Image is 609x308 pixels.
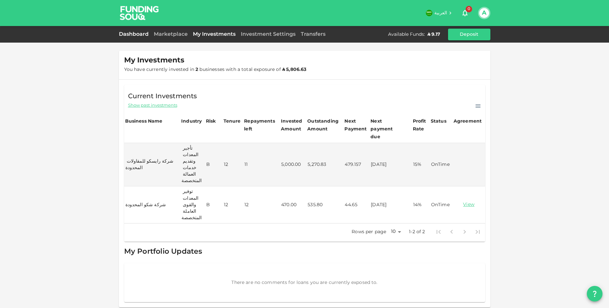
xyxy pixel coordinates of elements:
button: 0 [458,7,471,20]
a: View [454,202,484,208]
td: 15% [412,143,430,186]
div: Invested Amount [281,117,305,133]
div: Outstanding Amount [307,117,340,133]
div: Available Funds : [388,31,425,38]
p: 1-2 of 2 [409,229,425,235]
button: question [587,286,602,301]
td: شركة رايسكو للمقاولات المحدودة [124,143,181,186]
td: توفير المعدات والقوى العاملة المتخصصة [180,186,205,223]
td: [DATE] [370,143,412,186]
td: تأجير المعدات وتقديم خدمات العمالة المتخصصة [180,143,205,186]
div: Industry [181,117,202,125]
td: 12 [223,143,243,186]
span: 0 [466,6,472,12]
td: OnTime [430,186,453,223]
div: Profit Rate [413,117,429,133]
div: Status [431,117,446,125]
div: Next payment due [370,117,403,141]
td: شركة شكو المحدودة [124,186,181,223]
div: Next Payment [344,117,369,133]
div: Agreement [454,117,482,125]
td: 14% [412,186,430,223]
a: Investment Settings [238,32,298,37]
span: My Investments [124,56,184,65]
div: Tenure [224,117,241,125]
a: Transfers [298,32,328,37]
td: 5,000.00 [280,143,306,186]
strong: 2 [196,67,198,72]
td: OnTime [430,143,453,186]
div: Repayments left [244,117,277,133]
span: العربية [434,11,447,15]
td: 44.65 [343,186,370,223]
td: 11 [243,143,280,186]
div: Risk [206,117,216,125]
span: My Portfolio Updates [124,248,202,255]
span: Show past investments [128,102,177,109]
div: Business Name [125,117,163,125]
div: ʢ 9.17 [428,31,440,38]
a: Dashboard [119,32,151,37]
td: B [205,186,223,223]
td: 12 [243,186,280,223]
button: Deposit [448,29,490,40]
td: [DATE] [370,186,412,223]
span: Current Investments [128,91,197,102]
td: 479.157 [343,143,370,186]
img: flag-sa.b9a346574cdc8950dd34b50780441f57.svg [426,10,432,16]
td: 535.80 [306,186,343,223]
td: 12 [223,186,243,223]
td: 470.00 [280,186,306,223]
p: Rows per page [352,229,386,235]
span: You have currently invested in businesses with a total exposure of [124,67,307,72]
button: A [479,8,489,18]
td: B [205,143,223,186]
div: 10 [388,227,403,236]
a: Marketplace [151,32,190,37]
span: There are no comments for loans you are currently exposed to. [231,280,377,285]
strong: ʢ 5,806.63 [282,67,307,72]
a: My Investments [190,32,238,37]
td: 5,270.83 [306,143,343,186]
